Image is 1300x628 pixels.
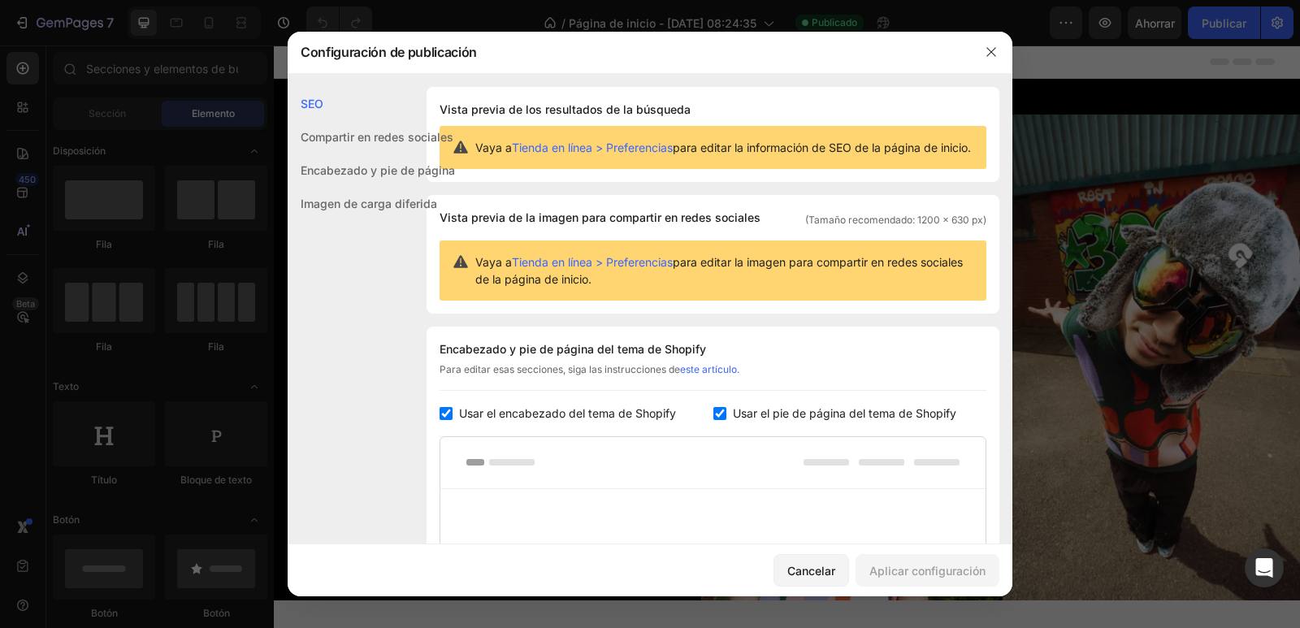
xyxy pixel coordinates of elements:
[773,554,849,587] button: Cancelar
[475,255,963,286] font: para editar la imagen para compartir en redes sociales de la página de inicio.
[301,163,455,177] font: Encabezado y pie de página
[673,141,971,154] font: para editar la información de SEO de la página de inicio.
[475,255,512,269] font: Vaya a
[301,130,453,144] font: Compartir en redes sociales
[301,97,323,110] font: SEO
[787,564,835,578] font: Cancelar
[805,214,986,226] font: (Tamaño recomendado: 1200 x 630 px)
[301,44,477,60] font: Configuración de publicación
[31,251,396,340] h2: Toppers for the Trendy Tribe
[440,102,691,116] font: Vista previa de los resultados de la búsqueda
[427,69,1026,556] img: gempages_586281289364013763-cb4466c7-c78e-4b0c-9358-b1f07f2e00df.webp
[2,43,1025,59] p: FREE Shipping On All U.S. Orders Over $150
[301,197,437,210] font: Imagen de carga diferida
[175,399,253,416] p: Explore Now
[680,363,739,375] a: este artículo.
[512,255,673,269] a: Tienda en línea > Preferencias
[440,210,760,224] font: Vista previa de la imagen para compartir en redes sociales
[512,141,673,154] a: Tienda en línea > Preferencias
[459,406,676,420] font: Usar el encabezado del tema de Shopify
[440,342,706,356] font: Encabezado y pie de página del tema de Shopify
[733,406,956,420] font: Usar el pie de página del tema de Shopify
[856,554,999,587] button: Aplicar configuración
[440,363,680,375] font: Para editar esas secciones, siga las instrucciones de
[869,564,986,578] font: Aplicar configuración
[92,389,336,426] a: Explore Now
[475,141,512,154] font: Vaya a
[18,351,409,368] p: Enjoy a hefty 30% discount on a variety of stylish hat options!
[1245,548,1284,587] div: Abrir Intercom Messenger
[198,226,302,240] p: 2000+ 5-Star Reviews
[151,176,276,197] p: New arrival
[128,440,318,454] p: 30-day money-back guarantee included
